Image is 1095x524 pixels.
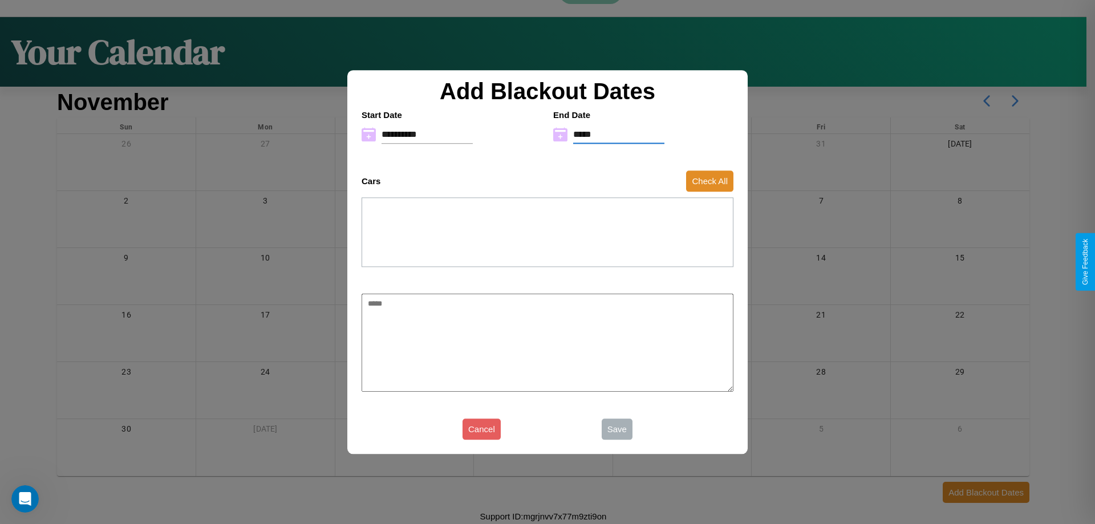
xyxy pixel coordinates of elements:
[362,110,542,120] h4: Start Date
[11,485,39,513] iframe: Intercom live chat
[602,419,632,440] button: Save
[362,176,380,186] h4: Cars
[686,170,733,192] button: Check All
[1081,239,1089,285] div: Give Feedback
[356,79,739,104] h2: Add Blackout Dates
[463,419,501,440] button: Cancel
[553,110,733,120] h4: End Date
